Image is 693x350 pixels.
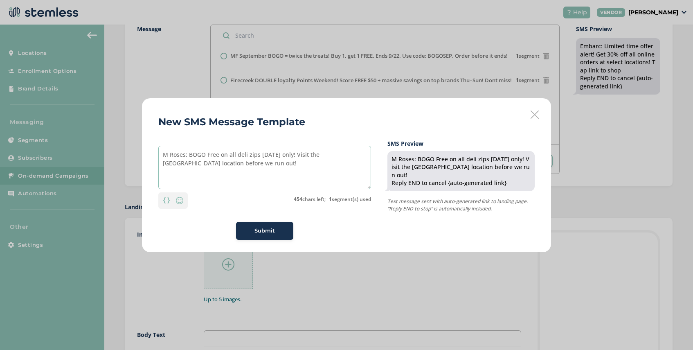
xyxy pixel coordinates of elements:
label: SMS Preview [387,139,535,148]
button: Submit [236,222,293,240]
p: Text message sent with auto-generated link to landing page. “Reply END to stop” is automatically ... [387,198,535,212]
strong: 454 [294,196,302,203]
label: chars left; [294,196,326,203]
label: segment(s) used [329,196,371,203]
div: M Roses: BOGO Free on all deli zips [DATE] only! Visit the [GEOGRAPHIC_DATA] location before we r... [391,155,531,187]
span: Submit [254,227,275,235]
img: icon-brackets-fa390dc5.svg [163,197,170,203]
iframe: Chat Widget [652,311,693,350]
img: icon-smiley-d6edb5a7.svg [175,196,184,205]
h2: New SMS Message Template [158,115,305,129]
strong: 1 [329,196,332,203]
